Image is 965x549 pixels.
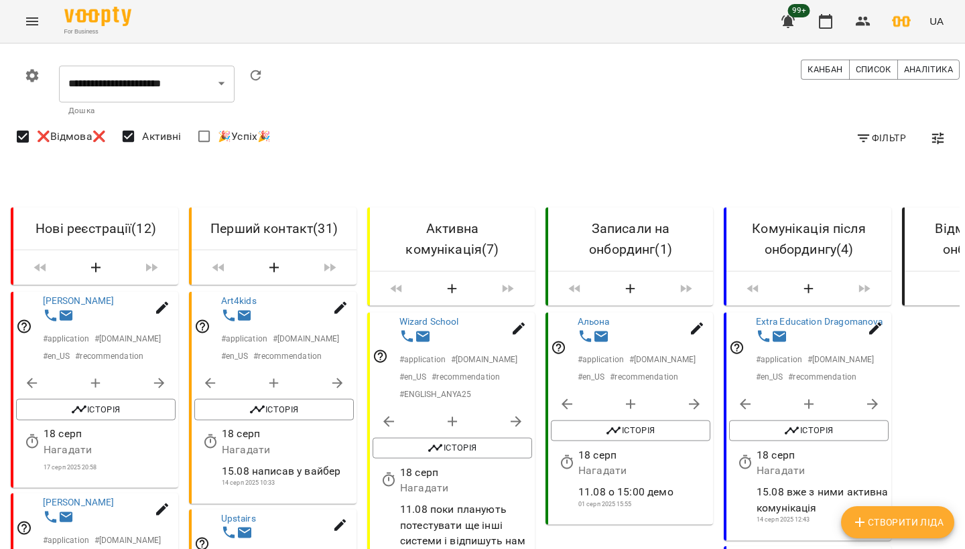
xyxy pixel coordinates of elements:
[222,442,354,458] p: Нагадати
[222,426,354,442] p: 18 серп
[610,371,678,383] p: # recommendation
[788,4,810,17] span: 99+
[432,371,500,383] p: # recommendation
[559,218,702,260] h6: Записали на онбординг ( 1 )
[756,371,783,383] p: # en_US
[924,9,949,33] button: UA
[75,350,143,362] p: # recommendation
[729,339,745,356] svg: Відповідальний співробітник не заданий
[16,319,32,335] svg: Відповідальний співробітник не заданий
[757,463,889,479] p: Нагадати
[399,316,459,327] a: Wizard School
[23,402,169,418] span: Історія
[37,129,106,145] span: ❌Відмова❌
[221,512,256,523] a: Upstairs
[221,350,249,362] p: # en_US
[756,354,802,366] p: # application
[222,463,354,479] p: 15.08 написав у вайбер
[273,333,340,345] p: # [DOMAIN_NAME]
[850,126,911,150] button: Фільтр
[222,479,354,488] p: 14 серп 2025 10:33
[578,371,605,383] p: # en_US
[64,7,131,26] img: Voopty Logo
[578,499,710,509] p: 01 серп 2025 15:55
[16,5,48,37] button: Menu
[578,463,710,479] p: Нагадати
[424,277,481,301] button: Створити Ліда
[373,348,389,364] svg: Відповідальний співробітник не заданий
[43,333,89,345] p: # application
[487,277,529,301] span: Пересунути лідів з колонки
[808,62,842,77] span: Канбан
[756,316,883,327] a: Extra Education Dragomanova
[843,277,886,301] span: Пересунути лідів з колонки
[856,130,906,146] span: Фільтр
[94,534,162,546] p: # [DOMAIN_NAME]
[44,442,176,458] p: Нагадати
[399,388,472,400] p: # ENGLISH_ANYA25
[551,339,567,356] svg: Відповідальний співробітник не заданий
[841,506,954,538] button: Створити Ліда
[253,350,322,362] p: # recommendation
[451,354,518,366] p: # [DOMAIN_NAME]
[94,333,162,345] p: # [DOMAIN_NAME]
[43,295,115,306] a: [PERSON_NAME]
[757,447,889,463] p: 18 серп
[221,333,267,345] p: # application
[732,277,775,301] span: Пересунути лідів з колонки
[202,218,346,239] h6: Перший контакт ( 31 )
[551,420,710,442] button: Історія
[16,520,32,536] svg: Відповідальний співробітник не заданий
[788,371,856,383] p: # recommendation
[578,447,710,463] p: 18 серп
[43,497,115,507] a: [PERSON_NAME]
[808,354,875,366] p: # [DOMAIN_NAME]
[665,277,708,301] span: Пересунути лідів з колонки
[381,218,524,260] h6: Активна комунікація ( 7 )
[852,514,944,530] span: Створити Ліда
[737,218,881,260] h6: Комунікація після онбордингу ( 4 )
[892,12,911,31] img: 118c6ae8d189de7d8a0048bf33f3da57.png
[197,256,240,280] span: Пересунути лідів з колонки
[44,463,176,472] p: 17 серп 2025 20:58
[856,62,891,77] span: Список
[801,60,849,80] button: Канбан
[67,256,125,280] button: Створити Ліда
[68,104,225,118] p: Дошка
[218,129,271,145] span: 🎉Успіх🎉
[142,129,181,145] span: Активні
[929,14,944,28] span: UA
[629,354,696,366] p: # [DOMAIN_NAME]
[736,423,882,439] span: Історія
[16,399,176,420] button: Історія
[780,277,838,301] button: Створити Ліда
[399,354,446,366] p: # application
[245,256,303,280] button: Створити Ліда
[897,60,960,80] button: Аналітика
[24,218,168,239] h6: Нові реєстрації ( 12 )
[44,426,176,442] p: 18 серп
[578,316,610,327] a: Альона
[400,480,532,496] p: Нагадати
[201,402,347,418] span: Історія
[400,464,532,480] p: 18 серп
[64,27,131,36] span: For Business
[19,256,62,280] span: Пересунути лідів з колонки
[375,277,418,301] span: Пересунути лідів з колонки
[373,438,532,459] button: Історія
[554,277,596,301] span: Пересунути лідів з колонки
[308,256,351,280] span: Пересунути лідів з колонки
[379,441,525,457] span: Історія
[757,516,889,525] p: 14 серп 2025 12:43
[757,484,889,516] p: 15.08 вже з ними активна комунікація
[194,399,354,420] button: Історія
[43,534,89,546] p: # application
[194,319,210,335] svg: Відповідальний співробітник не заданий
[399,371,427,383] p: # en_US
[904,62,953,77] span: Аналітика
[558,423,704,439] span: Історія
[578,354,624,366] p: # application
[602,277,659,301] button: Створити Ліда
[578,484,710,500] p: 11.08 о 15:00 демо
[849,60,898,80] button: Список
